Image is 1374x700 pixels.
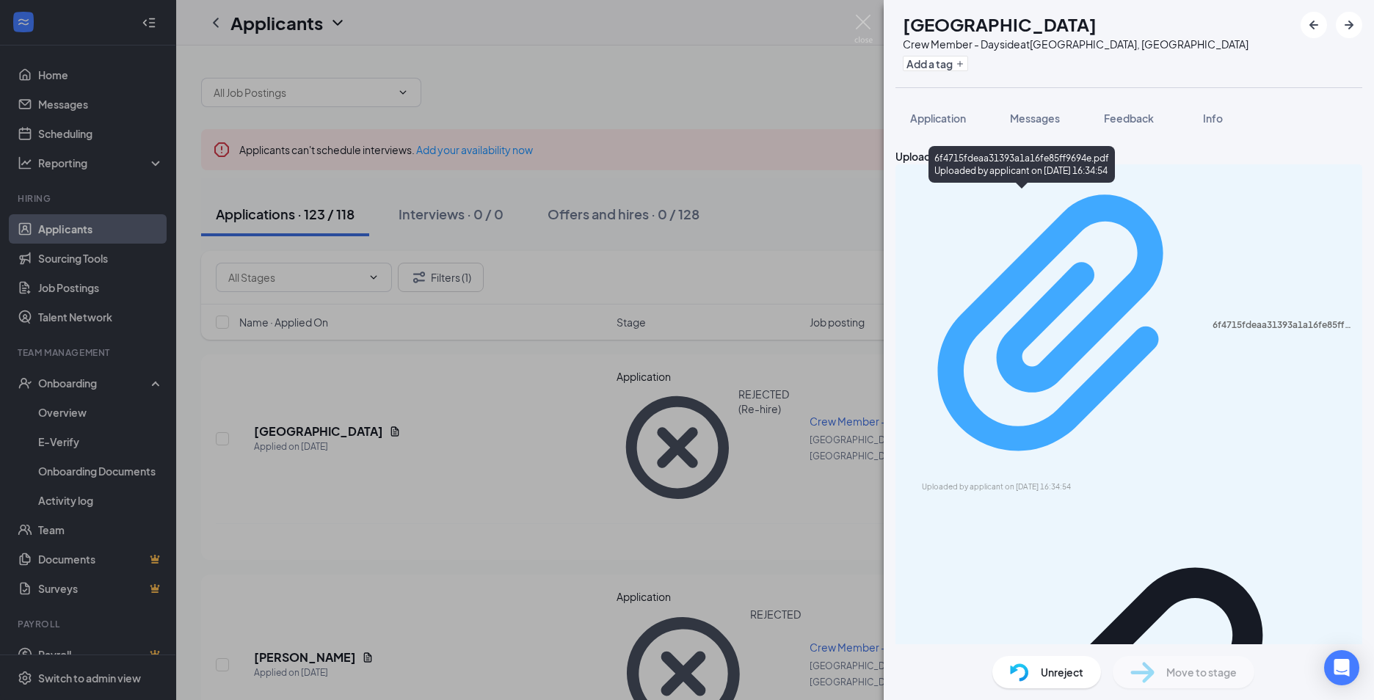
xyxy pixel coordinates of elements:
span: Info [1203,112,1223,125]
span: Feedback [1104,112,1154,125]
div: Upload Resume [895,148,1362,164]
div: 6f4715fdeaa31393a1a16fe85ff9694e.pdf Uploaded by applicant on [DATE] 16:34:54 [928,146,1115,183]
span: Move to stage [1166,664,1237,680]
span: Unreject [1041,664,1083,680]
div: 6f4715fdeaa31393a1a16fe85ff9694e.pdf [1213,319,1353,331]
div: Open Intercom Messenger [1324,650,1359,685]
svg: Plus [956,59,964,68]
div: Crew Member - Dayside at [GEOGRAPHIC_DATA], [GEOGRAPHIC_DATA] [903,37,1248,51]
svg: Paperclip [904,171,1213,479]
span: Application [910,112,966,125]
svg: ArrowRight [1340,16,1358,34]
button: ArrowRight [1336,12,1362,38]
button: ArrowLeftNew [1301,12,1327,38]
div: Uploaded by applicant on [DATE] 16:34:54 [922,481,1142,493]
svg: ArrowLeftNew [1305,16,1323,34]
span: Messages [1010,112,1060,125]
button: PlusAdd a tag [903,56,968,71]
h1: [GEOGRAPHIC_DATA] [903,12,1097,37]
a: Paperclip6f4715fdeaa31393a1a16fe85ff9694e.pdfUploaded by applicant on [DATE] 16:34:54 [904,171,1353,493]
